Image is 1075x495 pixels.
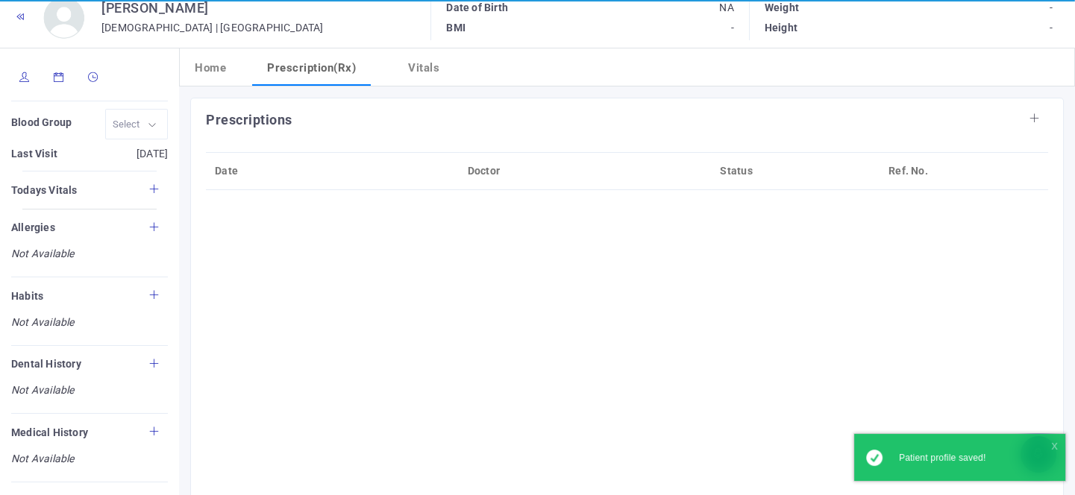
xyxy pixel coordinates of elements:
th: Ref. No. [880,152,1048,189]
p: - [590,18,734,38]
b: Last Visit [11,148,57,160]
b: Dental History [11,358,81,370]
h5: Home [195,60,226,77]
th: Status [711,152,880,189]
b: Medical History [11,426,88,438]
b: Weight [765,1,799,13]
p: [DEMOGRAPHIC_DATA] | [GEOGRAPHIC_DATA] [101,18,324,38]
i: Not Available [11,315,168,330]
p: [DATE] [90,144,168,164]
th: Doctor [459,152,712,189]
b: Habits [11,290,43,302]
i: Not Available [11,382,168,398]
b: BMI [446,22,466,34]
b: Date of Birth [446,1,508,13]
h5: Vitals [408,60,439,77]
b: Height [765,22,797,34]
b: Todays Vitals [11,184,78,196]
b: Allergies [11,221,55,233]
b: Blood Group [11,116,72,128]
h5: Prescription(Rx) [267,60,356,77]
p: - [909,18,1053,38]
input: Select [113,116,142,133]
i: Not Available [11,451,168,467]
th: Date [206,152,459,189]
span: Patient profile saved! [899,453,985,463]
b: Prescriptions [206,112,292,127]
i: Not Available [11,246,168,262]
